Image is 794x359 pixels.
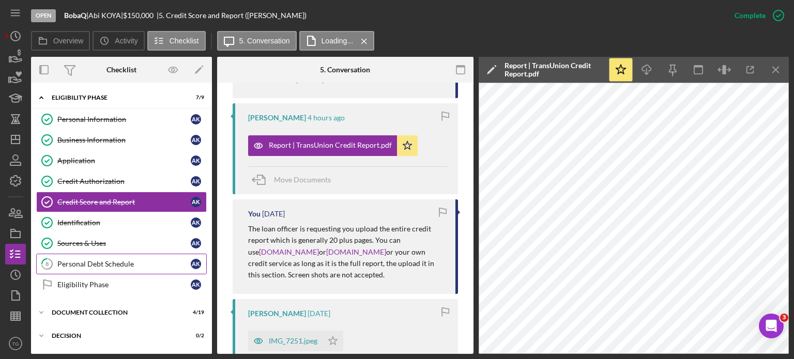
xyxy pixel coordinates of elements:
div: Open [31,9,56,22]
img: logo [21,20,37,36]
span: 3 [780,314,788,322]
div: Report | TransUnion Credit Report.pdf [269,141,392,149]
div: 4 / 19 [186,309,204,316]
p: Hi [PERSON_NAME] 👋 [21,73,186,108]
p: How can we help? [21,108,186,126]
div: You [248,210,261,218]
p: The loan officer is requesting you upload the entire credit report which is generally 20 plus pag... [248,223,445,281]
div: A K [191,217,201,228]
tspan: 8 [45,260,49,267]
button: 5. Conversation [217,31,297,51]
button: Messages [69,254,138,295]
div: A K [191,197,201,207]
div: A K [191,176,201,186]
div: Checklist [106,66,136,74]
label: Overview [53,37,83,45]
span: Home [23,279,46,287]
a: 8Personal Debt ScheduleAK [36,254,207,274]
div: Update Permissions Settings [21,192,173,202]
a: Credit Score and ReportAK [36,192,207,212]
div: Exporting Data [15,226,192,245]
div: Credit Authorization [57,177,191,185]
div: Personal Information [57,115,191,123]
a: IdentificationAK [36,212,207,233]
button: Search for help [15,144,192,164]
time: 2025-09-11 18:56 [308,114,345,122]
div: Personal Debt Schedule [57,260,191,268]
iframe: Intercom live chat [759,314,784,338]
div: 0 / 2 [186,333,204,339]
div: Eligibility Phase [52,95,178,101]
div: A K [191,155,201,166]
div: Exporting Data [21,230,173,241]
img: Profile image for Allison [130,17,151,37]
div: [PERSON_NAME] [248,114,306,122]
span: Help [164,279,180,287]
a: Personal InformationAK [36,109,207,130]
a: Business InformationAK [36,130,207,150]
a: [DOMAIN_NAME] [259,247,319,256]
button: Loading... [299,31,375,51]
a: Eligibility PhaseAK [36,274,207,295]
div: Credit Score and Report [57,198,191,206]
div: Eligibility Phase [57,280,191,289]
a: Sources & UsesAK [36,233,207,254]
a: ApplicationAK [36,150,207,171]
a: Credit AuthorizationAK [36,171,207,192]
button: Checklist [147,31,206,51]
div: A K [191,279,201,290]
label: Checklist [170,37,199,45]
time: 2025-09-09 18:28 [308,309,330,318]
div: Pipeline and Forecast View [21,173,173,183]
button: Move Documents [248,167,341,193]
div: | 5. Credit Score and Report ([PERSON_NAME]) [157,11,307,20]
button: Help [138,254,207,295]
button: Complete [724,5,789,26]
div: IMG_7251.jpeg [269,337,317,345]
span: Move Documents [274,175,331,184]
div: 7 / 9 [186,95,204,101]
label: Loading... [322,37,354,45]
button: TG [5,333,26,354]
img: Profile image for Christina [150,17,171,37]
label: Activity [115,37,138,45]
div: Document Collection [52,309,178,316]
text: TG [12,341,19,347]
div: Application [57,157,191,165]
div: Update Permissions Settings [15,188,192,207]
label: 5. Conversation [239,37,290,45]
div: Archive a Project [21,211,173,222]
div: Business Information [57,136,191,144]
button: Report | TransUnion Credit Report.pdf [248,135,418,156]
div: A K [191,238,201,248]
button: Overview [31,31,90,51]
div: 5. Conversation [320,66,370,74]
div: A K [191,259,201,269]
div: Report | TransUnion Credit Report.pdf [505,61,603,78]
div: Abi KOYA | [88,11,123,20]
button: Activity [93,31,144,51]
span: Search for help [21,149,84,160]
div: | [64,11,88,20]
button: IMG_7251.jpeg [248,331,343,351]
b: BobaQ [64,11,86,20]
div: A K [191,114,201,124]
span: Messages [86,279,121,287]
div: Sources & Uses [57,239,191,247]
div: Identification [57,218,191,227]
div: Archive a Project [15,207,192,226]
div: Close [178,17,196,35]
div: Complete [735,5,766,26]
time: 2025-09-09 19:28 [262,210,285,218]
div: Pipeline and Forecast View [15,168,192,188]
div: Decision [52,333,178,339]
a: [DOMAIN_NAME] [326,247,386,256]
span: $150,000 [123,11,154,20]
div: [PERSON_NAME] [248,309,306,318]
div: A K [191,135,201,145]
